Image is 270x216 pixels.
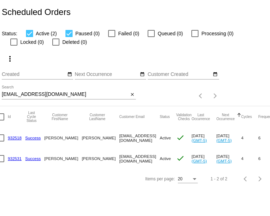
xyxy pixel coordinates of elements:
button: Previous page [239,172,253,186]
h2: Scheduled Orders [2,7,70,17]
mat-cell: [DATE] [192,148,217,169]
div: Items per page: [145,176,175,181]
mat-select: Items per page: [178,177,198,182]
mat-icon: check [176,133,185,142]
span: Processing (0) [201,29,233,38]
span: Status: [2,31,17,36]
mat-icon: date_range [140,72,145,77]
span: Active [160,135,171,140]
a: (GMT-5) [216,159,232,163]
a: 932531 [8,156,22,161]
a: (GMT-5) [192,159,207,163]
mat-cell: [PERSON_NAME] [44,148,82,169]
span: Paused (0) [75,29,100,38]
button: Change sorting for LastOccurrenceUtc [192,113,210,121]
mat-cell: 4 [241,148,258,169]
span: Failed (0) [118,29,139,38]
a: (GMT-5) [192,138,207,143]
input: Next Occurrence [75,72,139,77]
mat-cell: [EMAIL_ADDRESS][DOMAIN_NAME] [119,128,160,148]
span: Locked (0) [20,38,44,46]
input: Search [2,92,128,97]
mat-cell: 4 [241,128,258,148]
button: Change sorting for CustomerFirstName [44,113,75,121]
button: Change sorting for CustomerEmail [119,115,144,119]
span: Deleted (0) [62,38,87,46]
input: Customer Created [148,72,212,77]
button: Change sorting for Id [8,115,11,119]
a: (GMT-5) [216,138,232,143]
mat-icon: more_vert [6,55,14,63]
mat-icon: date_range [213,72,218,77]
span: Queued (0) [158,29,183,38]
button: Next page [253,172,267,186]
span: Active (2) [36,29,57,38]
a: 932518 [8,135,22,140]
span: 20 [178,176,182,181]
a: Success [25,135,41,140]
mat-icon: check [176,154,185,163]
button: Previous page [194,89,208,103]
button: Change sorting for NextOccurrenceUtc [216,113,235,121]
mat-cell: [DATE] [192,128,217,148]
button: Change sorting for Status [160,115,170,119]
button: Change sorting for CustomerLastName [82,113,113,121]
span: Active [160,156,171,161]
a: Success [25,156,41,161]
div: 1 - 2 of 2 [211,176,227,181]
mat-icon: close [130,92,135,98]
button: Next page [208,89,222,103]
input: Created [2,72,66,77]
mat-cell: [PERSON_NAME] [82,128,119,148]
mat-cell: [DATE] [216,128,241,148]
button: Clear [128,91,136,98]
mat-header-cell: Validation Checks [176,106,191,128]
button: Change sorting for LastProcessingCycleId [25,111,38,123]
mat-cell: [DATE] [216,148,241,169]
button: Change sorting for Cycles [241,115,252,119]
mat-cell: [EMAIL_ADDRESS][DOMAIN_NAME] [119,148,160,169]
mat-icon: date_range [67,72,72,77]
mat-cell: [PERSON_NAME] [82,148,119,169]
mat-cell: [PERSON_NAME] [44,128,82,148]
